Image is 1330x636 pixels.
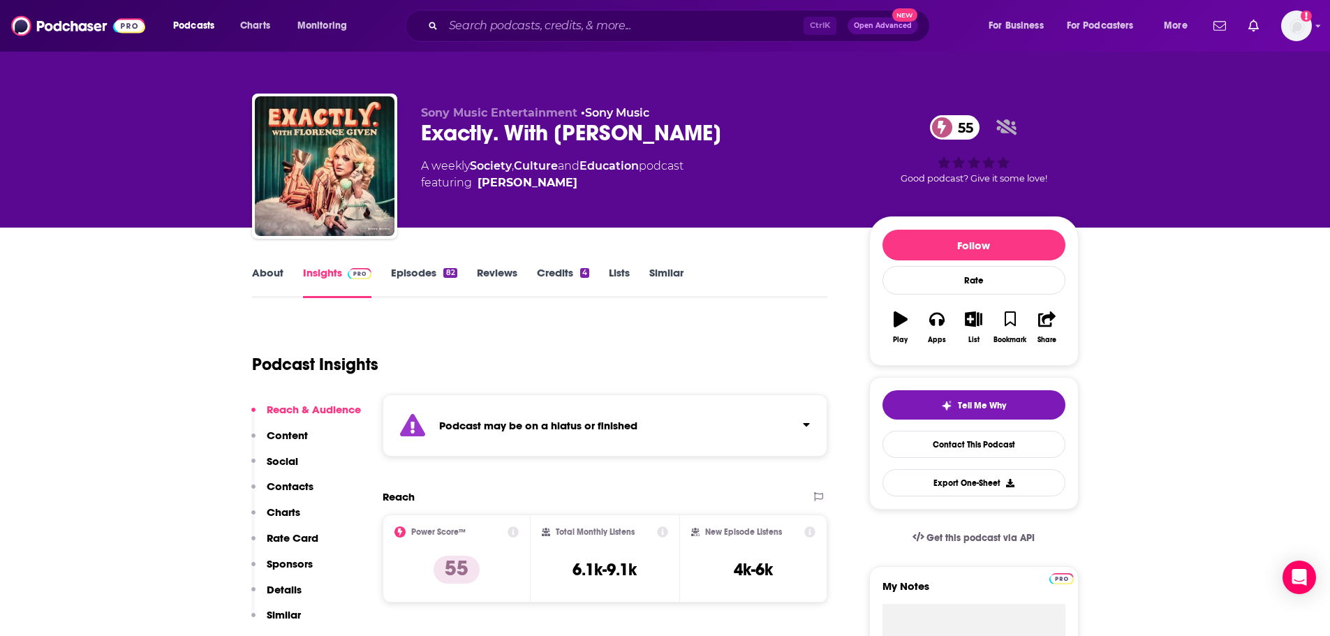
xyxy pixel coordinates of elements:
[1208,14,1232,38] a: Show notifications dropdown
[989,16,1044,36] span: For Business
[1049,571,1074,584] a: Pro website
[251,429,308,454] button: Content
[955,302,991,353] button: List
[251,480,313,505] button: Contacts
[348,268,372,279] img: Podchaser Pro
[585,106,649,119] a: Sony Music
[173,16,214,36] span: Podcasts
[514,159,558,172] a: Culture
[421,106,577,119] span: Sony Music Entertainment
[649,266,684,298] a: Similar
[1049,573,1074,584] img: Podchaser Pro
[944,115,980,140] span: 55
[1281,10,1312,41] span: Logged in as abasu
[854,22,912,29] span: Open Advanced
[267,429,308,442] p: Content
[882,390,1065,420] button: tell me why sparkleTell Me Why
[383,394,828,457] section: Click to expand status details
[251,454,298,480] button: Social
[303,266,372,298] a: InsightsPodchaser Pro
[958,400,1006,411] span: Tell Me Why
[804,17,836,35] span: Ctrl K
[439,419,637,432] strong: Podcast may be on a hiatus or finished
[421,158,684,191] div: A weekly podcast
[1037,336,1056,344] div: Share
[882,579,1065,604] label: My Notes
[251,531,318,557] button: Rate Card
[512,159,514,172] span: ,
[1243,14,1264,38] a: Show notifications dropdown
[255,96,394,236] img: Exactly. With Florence Given
[558,159,579,172] span: and
[288,15,365,37] button: open menu
[882,230,1065,260] button: Follow
[443,268,457,278] div: 82
[734,559,773,580] h3: 4k-6k
[231,15,279,37] a: Charts
[556,527,635,537] h2: Total Monthly Listens
[892,8,917,22] span: New
[267,557,313,570] p: Sponsors
[579,159,639,172] a: Education
[383,490,415,503] h2: Reach
[1028,302,1065,353] button: Share
[928,336,946,344] div: Apps
[240,16,270,36] span: Charts
[979,15,1061,37] button: open menu
[926,532,1035,544] span: Get this podcast via API
[251,505,300,531] button: Charts
[418,10,943,42] div: Search podcasts, credits, & more...
[443,15,804,37] input: Search podcasts, credits, & more...
[267,454,298,468] p: Social
[882,266,1065,295] div: Rate
[11,13,145,39] img: Podchaser - Follow, Share and Rate Podcasts
[869,106,1079,193] div: 55Good podcast? Give it some love!
[992,302,1028,353] button: Bookmark
[267,480,313,493] p: Contacts
[1301,10,1312,22] svg: Add a profile image
[919,302,955,353] button: Apps
[930,115,980,140] a: 55
[901,173,1047,184] span: Good podcast? Give it some love!
[1281,10,1312,41] img: User Profile
[848,17,918,34] button: Open AdvancedNew
[267,531,318,545] p: Rate Card
[251,403,361,429] button: Reach & Audience
[391,266,457,298] a: Episodes82
[580,268,589,278] div: 4
[251,583,302,609] button: Details
[941,400,952,411] img: tell me why sparkle
[163,15,232,37] button: open menu
[421,175,684,191] span: featuring
[1283,561,1316,594] div: Open Intercom Messenger
[581,106,649,119] span: •
[882,469,1065,496] button: Export One-Sheet
[609,266,630,298] a: Lists
[267,608,301,621] p: Similar
[1154,15,1205,37] button: open menu
[1067,16,1134,36] span: For Podcasters
[1281,10,1312,41] button: Show profile menu
[434,556,480,584] p: 55
[252,266,283,298] a: About
[993,336,1026,344] div: Bookmark
[267,583,302,596] p: Details
[882,302,919,353] button: Play
[537,266,589,298] a: Credits4
[572,559,637,580] h3: 6.1k-9.1k
[470,159,512,172] a: Society
[411,527,466,537] h2: Power Score™
[252,354,378,375] h1: Podcast Insights
[251,608,301,634] button: Similar
[968,336,980,344] div: List
[477,266,517,298] a: Reviews
[882,431,1065,458] a: Contact This Podcast
[297,16,347,36] span: Monitoring
[893,336,908,344] div: Play
[1058,15,1154,37] button: open menu
[267,403,361,416] p: Reach & Audience
[901,521,1047,555] a: Get this podcast via API
[251,557,313,583] button: Sponsors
